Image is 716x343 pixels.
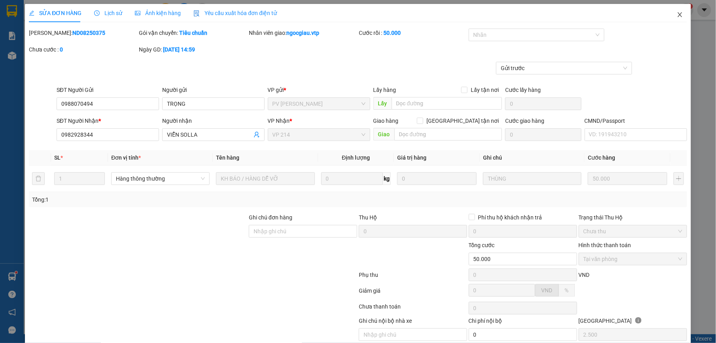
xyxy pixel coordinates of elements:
span: clock-circle [94,10,100,16]
span: Giao [373,128,394,141]
div: CMND/Passport [585,116,687,125]
div: Nhân viên giao: [249,29,357,37]
div: Tổng: 1 [32,195,277,204]
th: Ghi chú [480,150,585,166]
input: 0 [588,172,667,185]
div: Trạng thái Thu Hộ [579,213,687,222]
input: Dọc đường [392,97,502,110]
div: Cước rồi : [359,29,467,37]
span: user-add [254,131,260,138]
span: CJ08250198 [80,30,112,36]
input: 0 [397,172,477,185]
span: PV Nam Đong [273,98,366,110]
strong: BIÊN NHẬN GỬI HÀNG HOÁ [27,48,92,53]
div: Gói vận chuyển: [139,29,247,37]
div: Người gửi [162,86,265,94]
div: Giảm giá [358,286,468,300]
span: PV Cư Jút [27,55,44,60]
b: ND08250375 [72,30,105,36]
span: Hàng thông thường [116,173,205,185]
span: VP Nhận [268,118,290,124]
b: 50.000 [383,30,401,36]
button: plus [674,172,684,185]
span: Cước hàng [588,154,615,161]
label: Cước giao hàng [505,118,544,124]
span: Tổng cước [469,242,495,248]
span: Lấy tận nơi [468,86,502,94]
div: Người nhận [162,116,265,125]
div: Chi phí nội bộ [469,316,577,328]
span: [GEOGRAPHIC_DATA] tận nơi [423,116,502,125]
span: Phí thu hộ khách nhận trả [475,213,546,222]
b: Tiêu chuẩn [179,30,207,36]
span: % [565,287,569,293]
span: edit [29,10,34,16]
input: Cước lấy hàng [505,97,581,110]
div: [PERSON_NAME]: [29,29,137,37]
label: Cước lấy hàng [505,87,541,93]
input: Ghi chú đơn hàng [249,225,357,238]
span: Nơi nhận: [61,55,73,67]
div: Ghi chú nội bộ nhà xe [359,316,467,328]
span: Gửi trước [501,62,627,74]
div: Chưa cước : [29,45,137,54]
button: delete [32,172,45,185]
div: SĐT Người Gửi [57,86,159,94]
span: Định lượng [342,154,370,161]
span: SỬA ĐƠN HÀNG [29,10,81,16]
div: SĐT Người Nhận [57,116,159,125]
div: Chưa thanh toán [358,302,468,316]
b: [DATE] 14:59 [163,46,195,53]
strong: CÔNG TY TNHH [GEOGRAPHIC_DATA] 214 QL13 - P.26 - Q.BÌNH THẠNH - TP HCM 1900888606 [21,13,64,42]
span: Chưa thu [583,225,682,237]
input: Ghi Chú [483,172,582,185]
span: Tên hàng [216,154,239,161]
div: VP gửi [268,86,370,94]
span: VND [542,287,553,293]
span: VP 214 [273,129,366,141]
span: SL [54,154,61,161]
span: Lấy hàng [373,87,396,93]
b: ngocgiau.vtp [286,30,319,36]
span: close [677,11,683,18]
span: Lịch sử [94,10,122,16]
img: logo [8,18,18,38]
label: Ghi chú đơn hàng [249,214,292,221]
b: 0 [60,46,63,53]
div: Ngày GD: [139,45,247,54]
div: Phụ thu [358,271,468,284]
img: icon [193,10,200,17]
span: VND [579,272,590,278]
span: Nơi gửi: [8,55,16,67]
input: Nhập ghi chú [359,328,467,341]
span: Thu Hộ [359,214,377,221]
label: Hình thức thanh toán [579,242,631,248]
span: Ảnh kiện hàng [135,10,181,16]
button: Close [669,4,691,26]
span: info-circle [635,317,642,324]
span: 14:27:11 [DATE] [75,36,112,42]
input: Cước giao hàng [505,128,581,141]
span: Đơn vị tính [111,154,141,161]
span: Tại văn phòng [583,253,682,265]
span: Giá trị hàng [397,154,426,161]
span: Yêu cầu xuất hóa đơn điện tử [193,10,277,16]
input: Dọc đường [394,128,502,141]
input: VD: Bàn, Ghế [216,172,314,185]
span: Lấy [373,97,392,110]
span: picture [135,10,140,16]
span: Giao hàng [373,118,399,124]
div: [GEOGRAPHIC_DATA] [579,316,687,328]
span: kg [383,172,391,185]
